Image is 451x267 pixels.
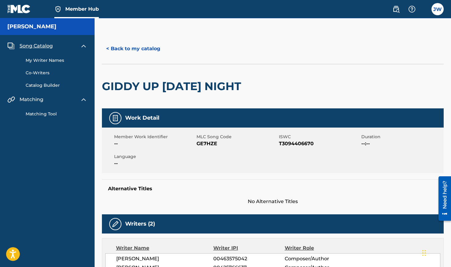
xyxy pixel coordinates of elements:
img: Work Detail [112,114,119,122]
span: MLC Song Code [197,134,277,140]
a: Matching Tool [26,111,87,117]
span: --:-- [361,140,442,147]
span: -- [114,140,195,147]
div: User Menu [431,3,444,15]
a: Public Search [390,3,402,15]
span: Duration [361,134,442,140]
div: Notifications [422,6,428,12]
img: Top Rightsholder [54,5,62,13]
img: expand [80,96,87,103]
span: [PERSON_NAME] [116,255,213,262]
button: < Back to my catalog [102,41,164,56]
div: Writer Name [116,244,213,252]
span: Composer/Author [285,255,349,262]
div: Writer Role [285,244,350,252]
a: Co-Writers [26,70,87,76]
span: Language [114,153,195,160]
img: search [392,5,400,13]
span: No Alternative Titles [102,198,444,205]
img: Writers [112,220,119,228]
span: GE7HZE [197,140,277,147]
iframe: Resource Center [434,173,451,223]
a: Song CatalogSong Catalog [7,42,53,50]
span: T3094406670 [279,140,360,147]
img: Matching [7,96,15,103]
span: -- [114,160,195,167]
h5: Writers (2) [125,220,155,227]
span: Matching [20,96,43,103]
span: ISWC [279,134,360,140]
span: Song Catalog [20,42,53,50]
img: help [408,5,416,13]
div: Writer IPI [213,244,285,252]
div: Drag [422,244,426,262]
a: My Writer Names [26,57,87,64]
span: 00463575042 [213,255,284,262]
h2: GIDDY UP [DATE] NIGHT [102,79,244,93]
img: expand [80,42,87,50]
iframe: Chat Widget [420,238,451,267]
img: Song Catalog [7,42,15,50]
div: Help [406,3,418,15]
a: Catalog Builder [26,82,87,89]
span: Member Work Identifier [114,134,195,140]
h5: Alternative Titles [108,186,438,192]
img: MLC Logo [7,5,31,13]
h5: Work Detail [125,114,159,121]
h5: James Wilson [7,23,56,30]
span: Member Hub [65,5,99,12]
